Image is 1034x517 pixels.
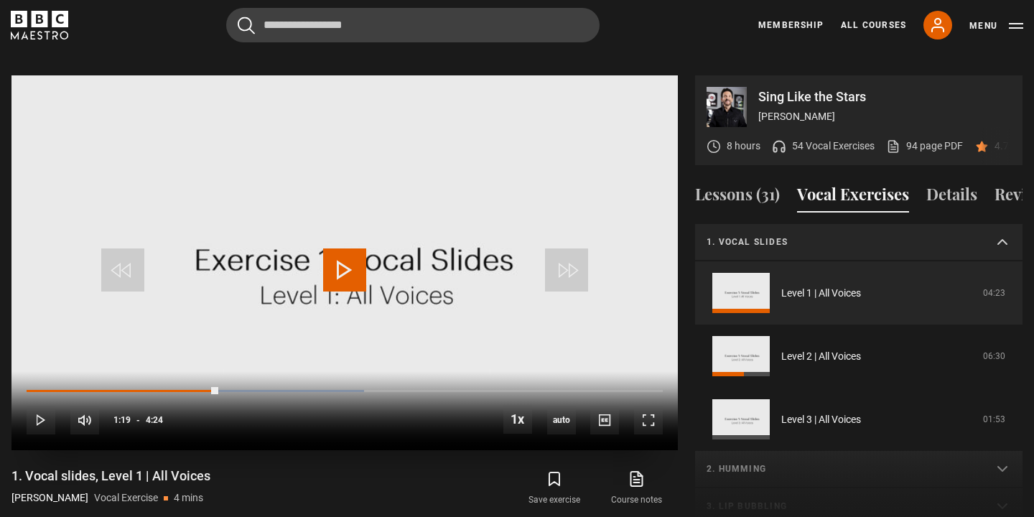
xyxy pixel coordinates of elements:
a: Level 3 | All Voices [781,412,861,427]
button: Vocal Exercises [797,182,909,213]
button: Lessons (31) [695,182,780,213]
p: [PERSON_NAME] [758,109,1011,124]
button: Submit the search query [238,17,255,34]
span: 4:24 [146,407,163,433]
p: 54 Vocal Exercises [792,139,875,154]
svg: BBC Maestro [11,11,68,39]
a: All Courses [841,19,906,32]
div: Progress Bar [27,390,663,393]
a: Level 1 | All Voices [781,286,861,301]
p: Vocal Exercise [94,490,158,506]
span: 1:19 [113,407,131,433]
span: auto [547,406,576,434]
button: Play [27,406,55,434]
button: Mute [70,406,99,434]
button: Fullscreen [634,406,663,434]
a: Level 2 | All Voices [781,349,861,364]
span: - [136,415,140,425]
p: 1. Vocal slides [707,236,977,248]
summary: 1. Vocal slides [695,224,1023,261]
a: 94 page PDF [886,139,963,154]
p: Sing Like the Stars [758,90,1011,103]
button: Playback Rate [503,405,532,434]
video-js: Video Player [11,75,678,450]
a: Course notes [596,467,678,509]
input: Search [226,8,600,42]
button: Captions [590,406,619,434]
a: Membership [758,19,824,32]
p: 4 mins [174,490,203,506]
p: [PERSON_NAME] [11,490,88,506]
button: Details [926,182,977,213]
div: Current quality: 720p [547,406,576,434]
button: Toggle navigation [969,19,1023,33]
p: 8 hours [727,139,760,154]
h1: 1. Vocal slides, Level 1 | All Voices [11,467,210,485]
button: Save exercise [513,467,595,509]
